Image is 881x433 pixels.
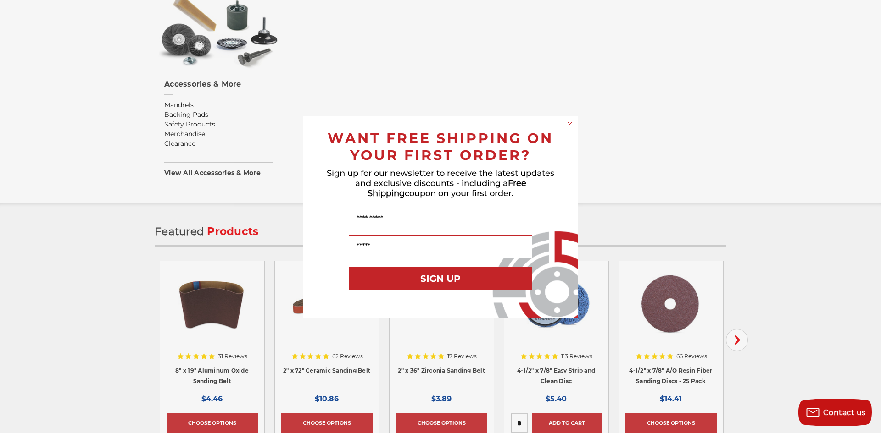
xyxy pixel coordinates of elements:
button: Close dialog [565,120,574,129]
span: WANT FREE SHIPPING ON YOUR FIRST ORDER? [328,130,553,164]
span: Sign up for our newsletter to receive the latest updates and exclusive discounts - including a co... [327,168,554,198]
button: SIGN UP [349,267,532,290]
button: Contact us [798,399,872,426]
span: Free Shipping [368,178,526,198]
span: Contact us [823,408,866,417]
